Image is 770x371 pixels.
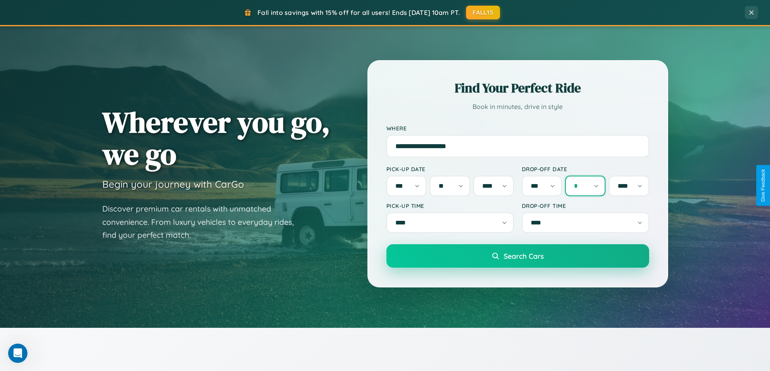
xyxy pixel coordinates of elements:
label: Where [386,125,649,132]
h2: Find Your Perfect Ride [386,79,649,97]
h3: Begin your journey with CarGo [102,178,244,190]
span: Fall into savings with 15% off for all users! Ends [DATE] 10am PT. [257,8,460,17]
label: Drop-off Date [522,166,649,172]
button: FALL15 [466,6,500,19]
h1: Wherever you go, we go [102,106,330,170]
p: Book in minutes, drive in style [386,101,649,113]
label: Drop-off Time [522,202,649,209]
label: Pick-up Date [386,166,514,172]
div: Give Feedback [760,169,766,202]
span: Search Cars [504,252,544,260]
label: Pick-up Time [386,202,514,209]
p: Discover premium car rentals with unmatched convenience. From luxury vehicles to everyday rides, ... [102,202,304,242]
button: Search Cars [386,244,649,268]
iframe: Intercom live chat [8,344,27,363]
